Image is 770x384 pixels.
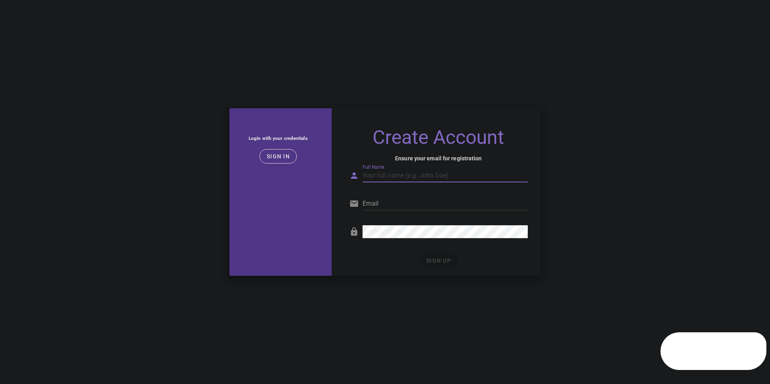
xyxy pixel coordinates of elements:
h5: Login with your credentials [236,134,320,143]
iframe: Tidio Chat [661,332,766,370]
span: Sign in [266,153,290,160]
label: Full Name [363,164,384,170]
h1: Create Account [349,127,528,148]
button: Sign in [259,149,297,164]
h4: Ensure your email for registration [349,154,528,163]
input: Your full name (e.g. John Doe) [363,169,528,182]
